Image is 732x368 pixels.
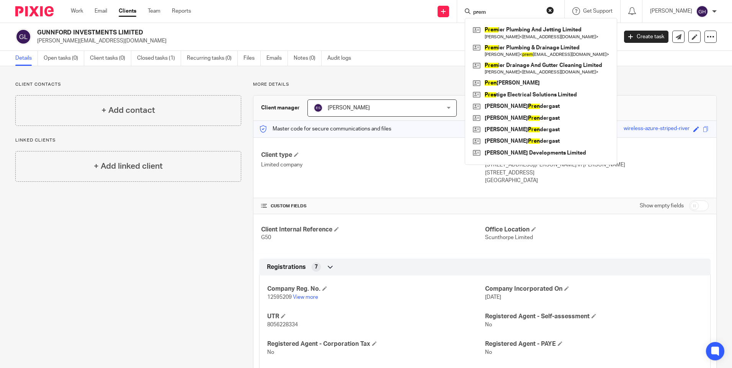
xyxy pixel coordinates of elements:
[327,51,357,66] a: Audit logs
[94,160,163,172] h4: + Add linked client
[259,125,391,133] p: Master code for secure communications and files
[267,340,485,348] h4: Registered Agent - Corporation Tax
[315,263,318,271] span: 7
[485,322,492,327] span: No
[261,226,485,234] h4: Client Internal Reference
[650,7,692,15] p: [PERSON_NAME]
[15,51,38,66] a: Details
[261,104,300,112] h3: Client manager
[119,7,136,15] a: Clients
[261,161,485,169] p: Limited company
[261,151,485,159] h4: Client type
[640,202,684,210] label: Show empty fields
[261,203,485,209] h4: CUSTOM FIELDS
[267,322,298,327] span: 8056228334
[137,51,181,66] a: Closed tasks (1)
[267,285,485,293] h4: Company Reg. No.
[15,137,241,143] p: Linked clients
[253,81,717,88] p: More details
[267,313,485,321] h4: UTR
[90,51,131,66] a: Client tasks (0)
[267,295,292,300] span: 12595209
[294,51,322,66] a: Notes (0)
[15,81,241,88] p: Client contacts
[314,103,323,112] img: svg%3E
[37,29,497,37] h2: GUNNFORD INVESTMENTS LIMITED
[485,235,533,240] span: Scunthorpe Limited
[485,161,709,169] p: [STREET_ADDRESS][PERSON_NAME] in [PERSON_NAME]
[583,8,613,14] span: Get Support
[472,9,541,16] input: Search
[71,7,83,15] a: Work
[485,226,709,234] h4: Office Location
[485,350,492,355] span: No
[624,125,690,134] div: wireless-azure-striped-river
[172,7,191,15] a: Reports
[485,340,703,348] h4: Registered Agent - PAYE
[485,285,703,293] h4: Company Incorporated On
[95,7,107,15] a: Email
[485,169,709,177] p: [STREET_ADDRESS]
[44,51,84,66] a: Open tasks (0)
[15,6,54,16] img: Pixie
[485,295,501,300] span: [DATE]
[148,7,160,15] a: Team
[485,313,703,321] h4: Registered Agent - Self-assessment
[546,7,554,14] button: Clear
[293,295,318,300] a: View more
[15,29,31,45] img: svg%3E
[187,51,238,66] a: Recurring tasks (0)
[624,31,668,43] a: Create task
[696,5,708,18] img: svg%3E
[267,263,306,271] span: Registrations
[101,104,155,116] h4: + Add contact
[328,105,370,111] span: [PERSON_NAME]
[266,51,288,66] a: Emails
[243,51,261,66] a: Files
[267,350,274,355] span: No
[261,235,271,240] span: G50
[485,177,709,184] p: [GEOGRAPHIC_DATA]
[37,37,613,45] p: [PERSON_NAME][EMAIL_ADDRESS][DOMAIN_NAME]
